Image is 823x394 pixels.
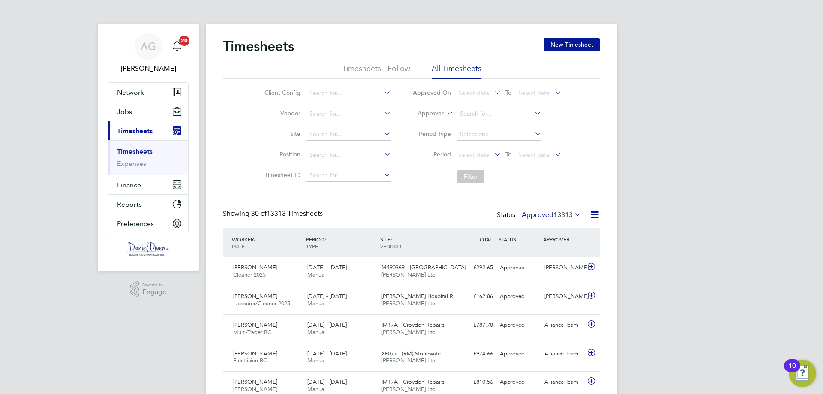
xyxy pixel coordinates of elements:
div: Status [497,209,583,221]
span: To [503,87,514,98]
label: Approved [522,211,581,219]
span: TYPE [306,243,318,250]
h2: Timesheets [223,38,294,55]
button: Reports [108,195,188,214]
span: 30 of [251,209,267,218]
div: Approved [496,375,541,389]
li: Timesheets I Follow [342,63,410,79]
div: Approved [496,347,541,361]
span: [PERSON_NAME] Ltd [381,385,436,393]
div: [PERSON_NAME] [541,261,586,275]
span: Multi-Trader BC [233,328,271,336]
div: £787.78 [452,318,496,332]
a: Go to home page [108,242,189,256]
div: APPROVER [541,232,586,247]
span: VENDOR [380,243,401,250]
span: Electrician BC [233,357,267,364]
a: 20 [168,33,186,60]
span: Manual [307,328,326,336]
span: [PERSON_NAME] [233,350,277,357]
span: Manual [307,357,326,364]
button: Filter [457,170,484,183]
span: [DATE] - [DATE] [307,292,347,300]
span: Select date [519,89,550,97]
span: [PERSON_NAME] Ltd [381,357,436,364]
div: Approved [496,318,541,332]
span: [PERSON_NAME] [233,385,277,393]
div: £162.86 [452,289,496,304]
button: Jobs [108,102,188,121]
span: Labourer/Cleaner 2025 [233,300,290,307]
span: [PERSON_NAME] [233,378,277,385]
label: Client Config [262,89,300,96]
div: Showing [223,209,324,218]
span: To [503,149,514,160]
span: Manual [307,385,326,393]
span: [PERSON_NAME] Ltd [381,300,436,307]
nav: Main navigation [98,24,199,271]
span: XF077 - (RM) Stonewate… [381,350,446,357]
button: New Timesheet [544,38,600,51]
div: Timesheets [108,140,188,175]
span: 13313 Timesheets [251,209,323,218]
label: Period Type [412,130,451,138]
div: 10 [788,366,796,377]
div: Approved [496,289,541,304]
button: Preferences [108,214,188,233]
input: Search for... [306,170,391,182]
div: [PERSON_NAME] [541,289,586,304]
a: AG[PERSON_NAME] [108,33,189,74]
span: [DATE] - [DATE] [307,378,347,385]
span: M490369 - [GEOGRAPHIC_DATA]… [381,264,472,271]
label: Site [262,130,300,138]
span: Amy Garcia [108,63,189,74]
span: Select date [519,151,550,159]
div: Alliance Team [541,318,586,332]
div: £974.66 [452,347,496,361]
div: Alliance Team [541,375,586,389]
input: Search for... [457,108,541,120]
span: 20 [179,36,189,46]
span: / [390,236,392,243]
span: Engage [142,289,166,296]
button: Timesheets [108,121,188,140]
div: SITE [378,232,452,254]
label: Position [262,150,300,158]
span: [DATE] - [DATE] [307,264,347,271]
span: [DATE] - [DATE] [307,321,347,328]
span: [PERSON_NAME] [233,264,277,271]
a: Timesheets [117,147,153,156]
label: Period [412,150,451,158]
input: Search for... [306,108,391,120]
span: 13313 [553,211,573,219]
a: Expenses [117,159,146,168]
button: Open Resource Center, 10 new notifications [789,360,816,387]
span: Cleaner 2025 [233,271,266,278]
button: Finance [108,175,188,194]
label: Approved On [412,89,451,96]
div: PERIOD [304,232,378,254]
span: Finance [117,181,141,189]
span: / [324,236,326,243]
span: [PERSON_NAME] [233,321,277,328]
div: STATUS [496,232,541,247]
span: Powered by [142,281,166,289]
span: [PERSON_NAME] Hospital R… [381,292,459,300]
span: [PERSON_NAME] Ltd [381,271,436,278]
div: Alliance Team [541,347,586,361]
span: Select date [458,151,489,159]
span: Jobs [117,108,132,116]
span: Reports [117,200,142,208]
label: Approver [405,109,444,118]
span: Manual [307,271,326,278]
span: [DATE] - [DATE] [307,350,347,357]
li: All Timesheets [432,63,481,79]
span: Manual [307,300,326,307]
span: ROLE [232,243,245,250]
button: Network [108,83,188,102]
div: £292.65 [452,261,496,275]
div: £810.56 [452,375,496,389]
span: Network [117,88,144,96]
img: danielowen-logo-retina.png [127,242,170,256]
input: Search for... [306,87,391,99]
